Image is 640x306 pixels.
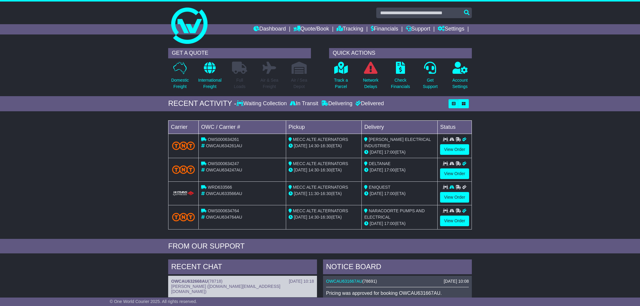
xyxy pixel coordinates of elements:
[208,185,232,190] span: WRD633566
[237,100,288,107] div: Waiting Collection
[309,143,319,148] span: 14:30
[452,77,468,90] p: Account Settings
[384,191,395,196] span: 17:00
[423,61,438,93] a: GetSupport
[444,279,469,284] div: [DATE] 10:08
[289,143,359,149] div: - (ETA)
[363,77,378,90] p: Network Delays
[309,191,319,196] span: 11:30
[440,144,469,155] a: View Order
[320,143,331,148] span: 16:30
[294,168,307,172] span: [DATE]
[168,259,317,276] div: RECENT CHAT
[329,48,472,58] div: QUICK ACTIONS
[364,279,376,284] span: 78691
[370,221,383,226] span: [DATE]
[326,290,469,296] p: Pricing was approved for booking OWCAU631667AU.
[391,77,410,90] p: Check Financials
[309,215,319,220] span: 14:30
[206,191,242,196] span: OWCAU633566AU
[384,168,395,172] span: 17:00
[206,168,242,172] span: OWCAU634247AU
[326,279,362,284] a: OWCAU631667AU
[288,100,320,107] div: In Transit
[253,24,286,34] a: Dashboard
[391,61,410,93] a: CheckFinancials
[293,24,329,34] a: Quote/Book
[363,61,379,93] a: NetworkDelays
[260,77,278,90] p: Air & Sea Freight
[452,61,468,93] a: AccountSettings
[371,24,398,34] a: Financials
[171,284,280,294] span: [PERSON_NAME] ([DOMAIN_NAME][EMAIL_ADDRESS][DOMAIN_NAME])
[199,120,286,134] td: OWC / Carrier #
[320,215,331,220] span: 16:30
[326,279,469,284] div: ( )
[168,120,199,134] td: Carrier
[208,137,239,142] span: OWS000634261
[369,161,390,166] span: DELTANAE
[171,279,208,284] a: OWCAU632668AU
[294,191,307,196] span: [DATE]
[370,168,383,172] span: [DATE]
[440,168,469,179] a: View Order
[364,220,435,227] div: (ETA)
[320,100,354,107] div: Delivering
[293,208,348,213] span: MECC ALTE ALTERNATORS
[323,259,472,276] div: NOTICE BOARD
[320,168,331,172] span: 16:30
[289,167,359,173] div: - (ETA)
[293,161,348,166] span: MECC ALTE ALTERNATORS
[440,192,469,203] a: View Order
[384,221,395,226] span: 17:00
[198,61,222,93] a: InternationalFreight
[294,215,307,220] span: [DATE]
[423,77,438,90] p: Get Support
[334,77,348,90] p: Track a Parcel
[334,61,348,93] a: Track aParcel
[206,215,242,220] span: OWCAU634764AU
[362,120,438,134] td: Delivery
[369,185,390,190] span: ENIQUEST
[110,299,197,304] span: © One World Courier 2025. All rights reserved.
[206,143,242,148] span: OWCAU634261AU
[171,61,189,93] a: DomesticFreight
[370,150,383,155] span: [DATE]
[293,185,348,190] span: MECC ALTE ALTERNATORS
[293,137,348,142] span: MECC ALTE ALTERNATORS
[440,216,469,226] a: View Order
[364,208,425,220] span: NARACOORTE PUMPS AND ELECTRICAL
[172,165,195,174] img: TNT_Domestic.png
[232,77,247,90] p: Full Loads
[208,161,239,166] span: OWS000634247
[384,150,395,155] span: 17:00
[294,143,307,148] span: [DATE]
[289,190,359,197] div: - (ETA)
[337,24,363,34] a: Tracking
[198,77,221,90] p: International Freight
[168,242,472,251] div: FROM OUR SUPPORT
[168,48,311,58] div: GET A QUOTE
[172,191,195,197] img: HiTrans.png
[320,191,331,196] span: 16:30
[168,99,237,108] div: RECENT ACTIVITY -
[364,137,431,148] span: [PERSON_NAME] ELECTRICAL INDUSTRIES
[208,208,239,213] span: OWS000634764
[364,149,435,155] div: (ETA)
[291,77,307,90] p: Air / Sea Depot
[309,168,319,172] span: 14:30
[172,142,195,150] img: TNT_Domestic.png
[289,214,359,220] div: - (ETA)
[364,190,435,197] div: (ETA)
[286,120,362,134] td: Pickup
[354,100,384,107] div: Delivered
[370,191,383,196] span: [DATE]
[209,279,221,284] span: 78718
[289,279,314,284] div: [DATE] 10:18
[438,120,472,134] td: Status
[406,24,430,34] a: Support
[438,24,464,34] a: Settings
[171,77,189,90] p: Domestic Freight
[364,167,435,173] div: (ETA)
[172,213,195,221] img: TNT_Domestic.png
